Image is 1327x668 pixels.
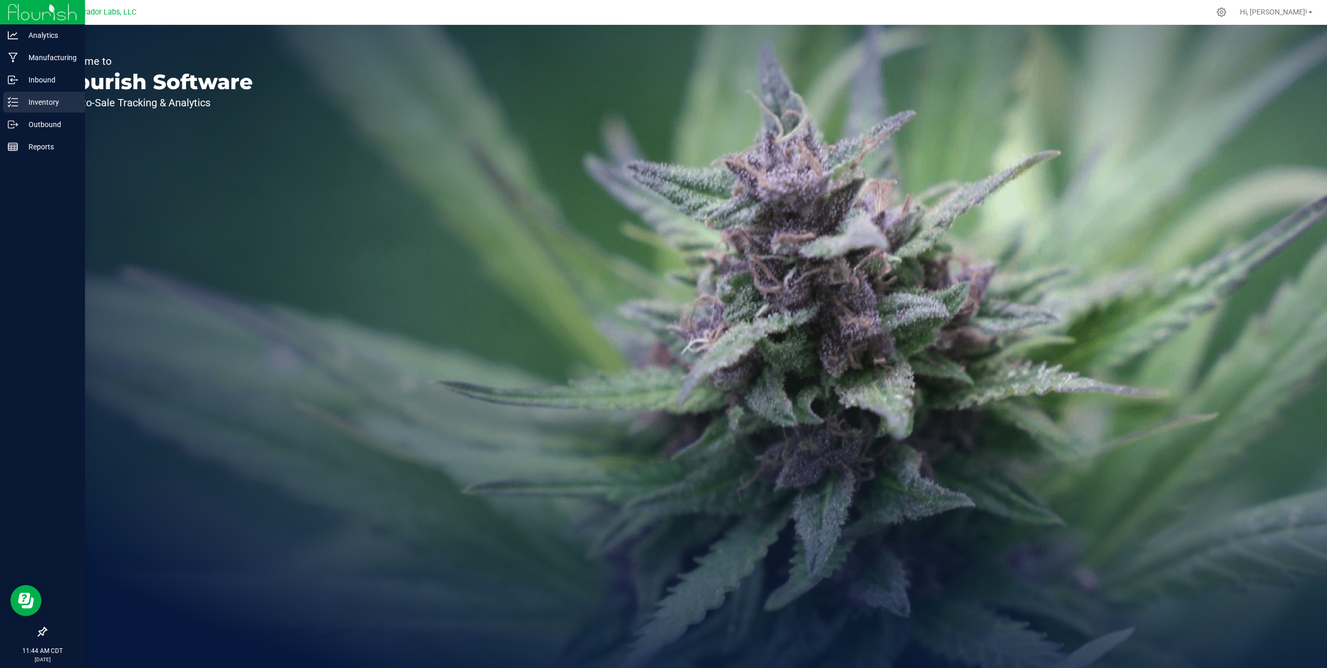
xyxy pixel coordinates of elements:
[8,97,18,107] inline-svg: Inventory
[18,141,80,153] p: Reports
[10,585,41,616] iframe: Resource center
[8,52,18,63] inline-svg: Manufacturing
[18,29,80,41] p: Analytics
[8,75,18,85] inline-svg: Inbound
[5,656,80,663] p: [DATE]
[1240,8,1307,16] span: Hi, [PERSON_NAME]!
[56,98,253,108] p: Seed-to-Sale Tracking & Analytics
[1215,7,1228,17] div: Manage settings
[18,96,80,108] p: Inventory
[56,72,253,92] p: Flourish Software
[8,30,18,40] inline-svg: Analytics
[18,51,80,64] p: Manufacturing
[56,56,253,66] p: Welcome to
[8,119,18,130] inline-svg: Outbound
[18,118,80,131] p: Outbound
[5,646,80,656] p: 11:44 AM CDT
[18,74,80,86] p: Inbound
[75,8,136,17] span: Curador Labs, LLC
[8,142,18,152] inline-svg: Reports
